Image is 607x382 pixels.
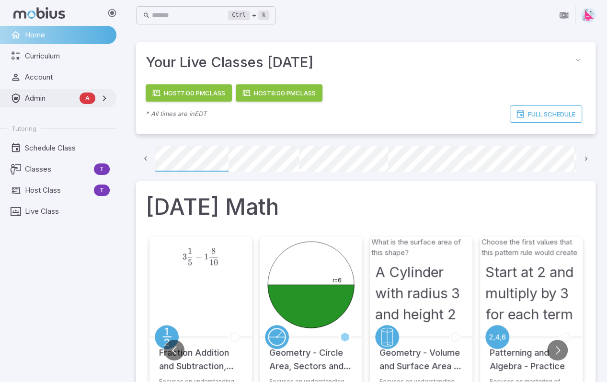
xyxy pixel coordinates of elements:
span: Live Class [25,206,110,217]
h3: Start at 2 and multiply by 3 for each term [485,262,577,325]
span: Account [25,72,110,82]
span: 8 [211,246,216,256]
a: Geometry 3D [375,325,399,349]
p: Focuses on mastering of extending number patterns with algebra. [490,378,573,382]
span: ​ [218,248,219,259]
span: 10 [209,257,218,267]
p: * All times are in EDT [146,109,206,119]
span: Admin [25,93,76,104]
span: ​ [192,248,193,259]
a: Host7:00 PMClass [146,84,232,102]
h5: Geometry - Circle Area, Sectors and Donuts - Intro [269,336,353,373]
span: 1 [188,246,192,256]
span: 3 [183,252,187,262]
text: r=6 [332,277,342,284]
a: Patterning [485,325,509,349]
h5: Geometry - Volume and Surface Area of Complex 3D Shapes - Practice [379,336,463,373]
h1: [DATE] Math [146,191,586,223]
button: Go to previous slide [164,340,184,360]
span: Curriculum [25,51,110,61]
span: Tutoring [11,124,36,133]
a: Circles [265,325,289,349]
span: Schedule Class [25,143,110,153]
div: + [228,10,269,21]
button: Join in Zoom Client [555,6,573,24]
span: T [94,185,110,195]
span: T [94,164,110,174]
span: 5 [188,257,192,267]
a: Full Schedule [510,105,582,123]
span: Host Class [25,185,90,196]
p: Focuses on understanding circle area through working with sectors and donuts. [269,378,353,382]
span: Your Live Classes [DATE] [146,52,570,73]
p: Focuses on understanding how to add and subtract mixed fractions. [159,378,242,382]
p: What is the surface area of this shape? [371,237,471,258]
h5: Fraction Addition and Subtraction, Mixed - Advanced [159,336,242,373]
p: Choose the first values that this pattern rule would create [481,237,581,258]
h3: A Cylinder with radius 3 and height 2 [375,262,467,325]
span: A [80,93,95,103]
kbd: Ctrl [228,11,250,20]
a: Host8:00 PMClass [236,84,322,102]
h5: Patterning and Algebra - Practice [490,336,573,373]
kbd: k [258,11,269,20]
span: − [195,252,202,262]
button: collapse [570,52,586,68]
a: Fractions/Decimals [155,325,179,349]
button: Go to next slide [547,340,568,360]
span: Classes [25,164,90,174]
img: right-triangle.svg [581,8,596,23]
span: Home [25,30,110,40]
p: Focuses on understanding how to work calculating cylinder, sphere, cone, and pyramid volumes and ... [379,378,463,382]
span: 1 [204,252,208,262]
